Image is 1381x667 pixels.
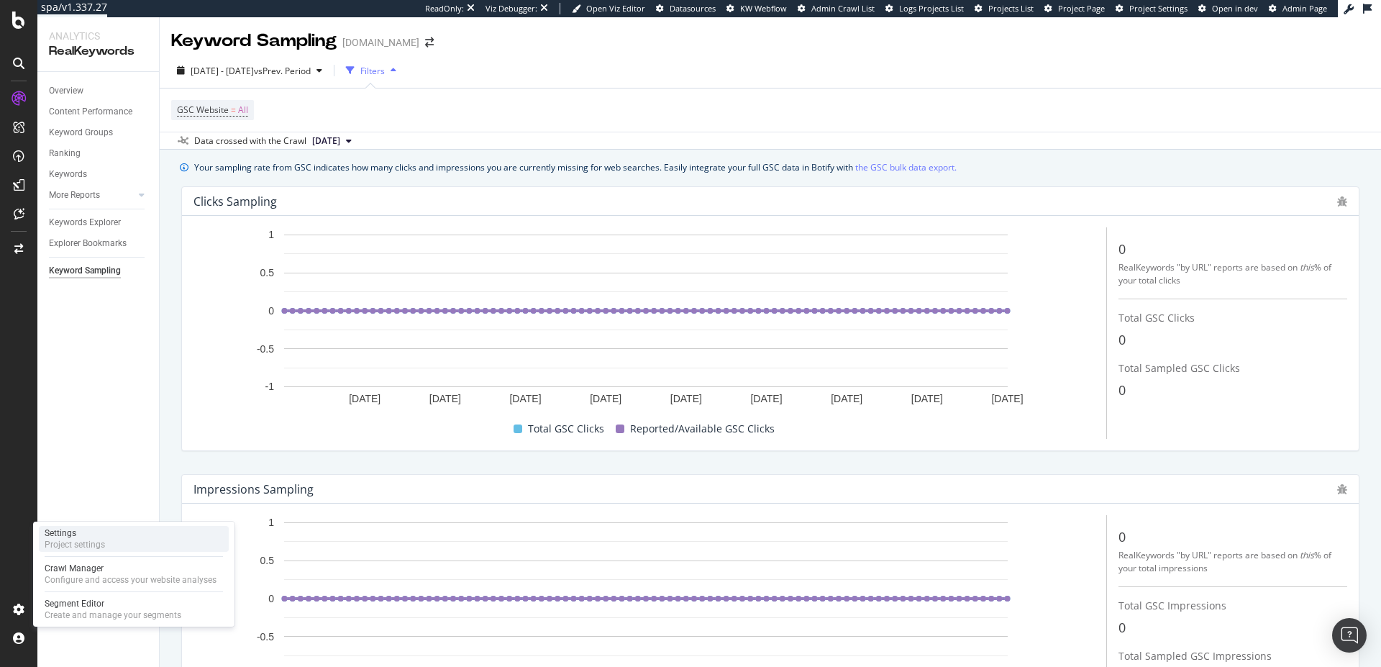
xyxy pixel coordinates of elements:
span: Total GSC Clicks [1118,311,1195,325]
div: Viz Debugger: [486,3,537,14]
div: Filters [360,65,385,77]
div: bug [1337,196,1347,207]
a: Project Settings [1116,3,1188,14]
div: Explorer Bookmarks [49,236,127,251]
div: Project settings [45,539,105,550]
span: GSC Website [177,104,229,116]
text: [DATE] [349,393,380,404]
div: Settings [45,527,105,539]
text: [DATE] [509,393,541,404]
span: KW Webflow [740,3,787,14]
a: More Reports [49,188,135,203]
a: Datasources [656,3,716,14]
text: [DATE] [831,393,862,404]
div: info banner [180,160,1361,175]
span: Project Page [1058,3,1105,14]
i: this [1300,549,1314,561]
span: Total GSC Clicks [528,420,604,437]
span: Datasources [670,3,716,14]
text: [DATE] [670,393,702,404]
button: [DATE] - [DATE]vsPrev. Period [171,59,328,82]
text: [DATE] [750,393,782,404]
a: Projects List [975,3,1034,14]
span: 0 [1118,381,1126,399]
div: Segment Editor [45,598,181,609]
text: 0.5 [260,267,275,278]
a: Keyword Groups [49,125,149,140]
div: arrow-right-arrow-left [425,37,434,47]
a: KW Webflow [726,3,787,14]
span: Open Viz Editor [586,3,645,14]
div: Analytics [49,29,147,43]
text: [DATE] [911,393,943,404]
a: SettingsProject settings [39,526,229,552]
div: Keyword Groups [49,125,113,140]
div: RealKeywords "by URL" reports are based on % of your total clicks [1118,261,1347,286]
a: Segment EditorCreate and manage your segments [39,596,229,622]
span: Total GSC Impressions [1118,599,1226,612]
div: Ranking [49,146,81,161]
a: the GSC bulk data export. [855,160,957,175]
span: Admin Page [1282,3,1327,14]
a: Keywords Explorer [49,215,149,230]
span: 0 [1118,240,1126,258]
span: Total Sampled GSC Clicks [1118,361,1240,375]
a: Open Viz Editor [572,3,645,14]
text: -0.5 [257,631,274,643]
a: Admin Page [1269,3,1327,14]
text: 1 [268,230,274,241]
a: Keyword Sampling [49,263,149,278]
div: Overview [49,83,83,99]
span: Admin Crawl List [811,3,875,14]
div: Keywords [49,167,87,182]
div: Clicks Sampling [193,194,277,209]
span: 0 [1118,528,1126,545]
span: 0 [1118,619,1126,636]
span: Open in dev [1212,3,1258,14]
a: Project Page [1044,3,1105,14]
span: 2025 Jul. 12th [312,135,340,148]
span: Total Sampled GSC Impressions [1118,649,1272,663]
text: [DATE] [590,393,621,404]
span: vs Prev. Period [254,65,311,77]
a: Logs Projects List [885,3,964,14]
span: Logs Projects List [899,3,964,14]
text: -1 [265,381,275,393]
a: Explorer Bookmarks [49,236,149,251]
button: Filters [340,59,402,82]
div: bug [1337,484,1347,494]
text: 0.5 [260,555,275,566]
span: Project Settings [1129,3,1188,14]
span: All [238,100,248,120]
div: Create and manage your segments [45,609,181,621]
div: Your sampling rate from GSC indicates how many clicks and impressions you are currently missing f... [194,160,957,175]
span: = [231,104,236,116]
div: Keyword Sampling [171,29,337,53]
div: RealKeywords "by URL" reports are based on % of your total impressions [1118,549,1347,573]
div: Keywords Explorer [49,215,121,230]
svg: A chart. [193,227,1098,418]
a: Ranking [49,146,149,161]
text: 0 [268,593,274,604]
a: Keywords [49,167,149,182]
a: Crawl ManagerConfigure and access your website analyses [39,561,229,587]
text: 1 [268,517,274,529]
div: Crawl Manager [45,563,217,574]
div: Configure and access your website analyses [45,574,217,586]
div: RealKeywords [49,43,147,60]
div: More Reports [49,188,100,203]
div: ReadOnly: [425,3,464,14]
i: this [1300,261,1314,273]
button: [DATE] [306,132,357,150]
a: Admin Crawl List [798,3,875,14]
div: Content Performance [49,104,132,119]
span: 0 [1118,331,1126,348]
text: -0.5 [257,343,274,355]
span: Reported/Available GSC Clicks [630,420,775,437]
div: Impressions Sampling [193,482,314,496]
div: Open Intercom Messenger [1332,618,1367,653]
span: Projects List [988,3,1034,14]
text: 0 [268,305,274,317]
a: Open in dev [1198,3,1258,14]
